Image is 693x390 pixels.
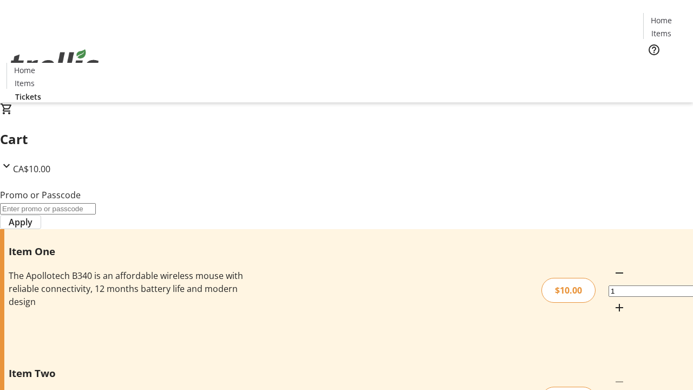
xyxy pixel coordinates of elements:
a: Tickets [6,91,50,102]
a: Tickets [643,63,687,74]
button: Help [643,39,665,61]
span: Items [651,28,671,39]
h3: Item One [9,244,245,259]
span: Home [651,15,672,26]
div: $10.00 [541,278,596,303]
div: The Apollotech B340 is an affordable wireless mouse with reliable connectivity, 12 months battery... [9,269,245,308]
button: Increment by one [609,297,630,318]
button: Decrement by one [609,262,630,284]
span: CA$10.00 [13,163,50,175]
span: Tickets [15,91,41,102]
span: Tickets [652,63,678,74]
span: Home [14,64,35,76]
a: Home [7,64,42,76]
a: Home [644,15,678,26]
span: Items [15,77,35,89]
span: Apply [9,216,32,229]
img: Orient E2E Organization pI0MvkENdL's Logo [6,37,103,92]
a: Items [7,77,42,89]
h3: Item Two [9,366,245,381]
a: Items [644,28,678,39]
